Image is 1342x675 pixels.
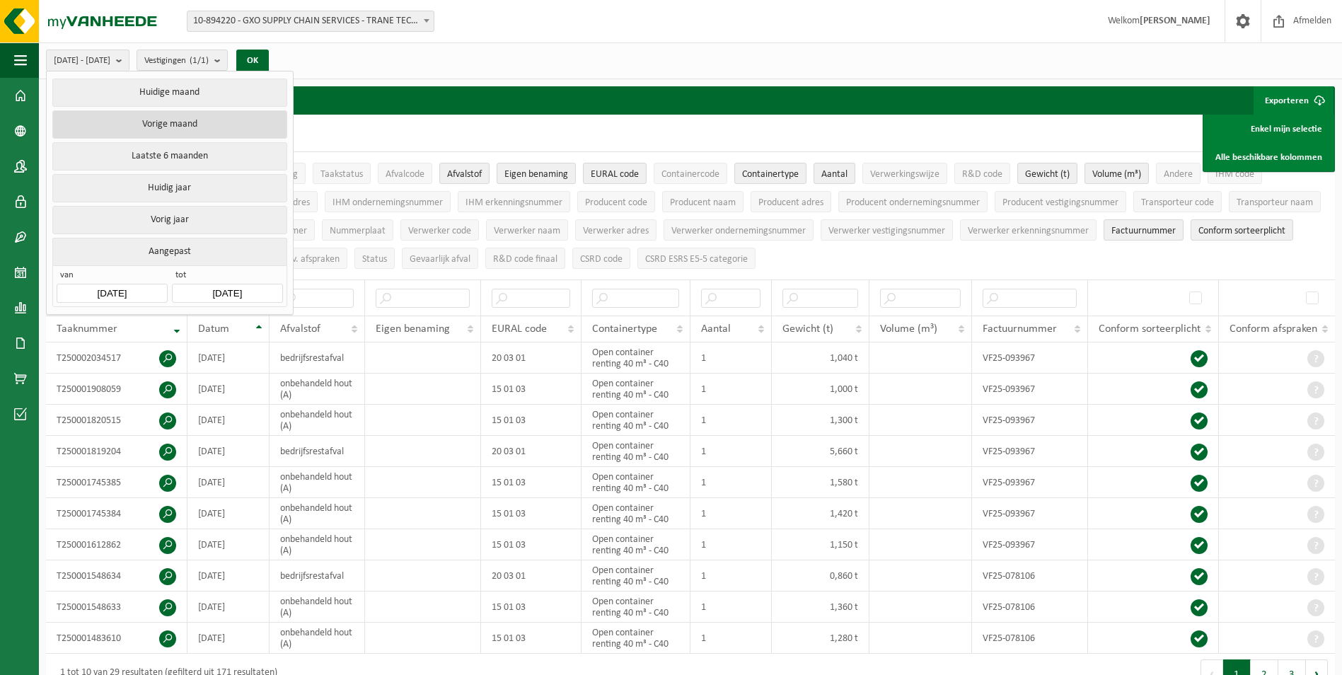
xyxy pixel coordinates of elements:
span: IHM ondernemingsnummer [332,197,443,208]
td: [DATE] [187,623,270,654]
button: Verwerker adresVerwerker adres: Activate to sort [575,219,656,241]
span: Conform sorteerplicht [1099,323,1201,335]
span: Gewicht (t) [1025,169,1070,180]
span: R&D code [962,169,1002,180]
td: T250001548633 [46,592,187,623]
span: Afvalcode [386,169,424,180]
td: 1,000 t [772,374,869,405]
td: VF25-093967 [972,467,1088,498]
td: 1 [690,623,771,654]
td: 1 [690,405,771,436]
span: Verwerkingswijze [870,169,939,180]
td: 1,150 t [772,529,869,560]
button: IHM erkenningsnummerIHM erkenningsnummer: Activate to sort [458,191,570,212]
span: Vestigingen [144,50,209,71]
button: Aangepast [52,238,287,265]
button: Producent naamProducent naam: Activate to sort [662,191,744,212]
span: Verwerker adres [583,226,649,236]
td: 20 03 01 [481,560,582,592]
td: VF25-093967 [972,374,1088,405]
span: Volume (m³) [880,323,937,335]
td: bedrijfsrestafval [270,342,366,374]
span: Gewicht (t) [782,323,833,335]
td: onbehandeld hout (A) [270,405,366,436]
strong: [PERSON_NAME] [1140,16,1210,26]
td: Open container renting 40 m³ - C40 [582,374,690,405]
button: IHM ondernemingsnummerIHM ondernemingsnummer: Activate to sort [325,191,451,212]
span: Afvalstof [280,323,320,335]
span: Andere [1164,169,1193,180]
button: Laatste 6 maanden [52,142,287,171]
td: VF25-093967 [972,498,1088,529]
span: Status [362,254,387,265]
span: Verwerker erkenningsnummer [968,226,1089,236]
td: Open container renting 40 m³ - C40 [582,529,690,560]
td: T250001745384 [46,498,187,529]
span: IHM erkenningsnummer [465,197,562,208]
span: Factuurnummer [983,323,1057,335]
button: FactuurnummerFactuurnummer: Activate to sort [1104,219,1184,241]
span: Nummerplaat [330,226,386,236]
td: 1 [690,560,771,592]
button: Huidige maand [52,79,287,107]
button: Transporteur naamTransporteur naam: Activate to sort [1229,191,1321,212]
td: T250001548634 [46,560,187,592]
button: TaakstatusTaakstatus: Activate to sort [313,163,371,184]
td: onbehandeld hout (A) [270,374,366,405]
button: Volume (m³)Volume (m³): Activate to sort [1084,163,1149,184]
td: 1 [690,436,771,467]
a: Alle beschikbare kolommen [1205,143,1333,171]
td: T250002034517 [46,342,187,374]
td: Open container renting 40 m³ - C40 [582,623,690,654]
button: Producent ondernemingsnummerProducent ondernemingsnummer: Activate to sort [838,191,988,212]
button: Conform sorteerplicht : Activate to sort [1191,219,1293,241]
button: Producent adresProducent adres: Activate to sort [751,191,831,212]
td: 15 01 03 [481,623,582,654]
td: VF25-078106 [972,592,1088,623]
td: T250001908059 [46,374,187,405]
button: Verwerker naamVerwerker naam: Activate to sort [486,219,568,241]
span: van [57,270,167,284]
span: Producent naam [670,197,736,208]
td: 15 01 03 [481,374,582,405]
span: CSRD code [580,254,623,265]
td: [DATE] [187,592,270,623]
button: ContainercodeContainercode: Activate to sort [654,163,727,184]
button: Producent codeProducent code: Activate to sort [577,191,655,212]
span: Gevaarlijk afval [410,254,470,265]
span: EURAL code [591,169,639,180]
td: VF25-078106 [972,560,1088,592]
td: 1,360 t [772,592,869,623]
td: 20 03 01 [481,436,582,467]
span: Verwerker code [408,226,471,236]
span: Volume (m³) [1092,169,1141,180]
td: 1,280 t [772,623,869,654]
button: EURAL codeEURAL code: Activate to sort [583,163,647,184]
span: Eigen benaming [376,323,450,335]
td: 0,860 t [772,560,869,592]
button: IHM codeIHM code: Activate to sort [1208,163,1262,184]
td: onbehandeld hout (A) [270,467,366,498]
button: AndereAndere: Activate to sort [1156,163,1201,184]
td: bedrijfsrestafval [270,436,366,467]
span: Containertype [592,323,657,335]
td: T250001483610 [46,623,187,654]
td: Open container renting 40 m³ - C40 [582,498,690,529]
span: Verwerker vestigingsnummer [828,226,945,236]
td: 1,580 t [772,467,869,498]
span: Eigen benaming [504,169,568,180]
button: Vorige maand [52,110,287,139]
td: 1,040 t [772,342,869,374]
button: VerwerkingswijzeVerwerkingswijze: Activate to sort [862,163,947,184]
button: ContainertypeContainertype: Activate to sort [734,163,806,184]
td: [DATE] [187,529,270,560]
td: onbehandeld hout (A) [270,529,366,560]
button: CSRD codeCSRD code: Activate to sort [572,248,630,269]
button: R&D code finaalR&amp;D code finaal: Activate to sort [485,248,565,269]
button: Gevaarlijk afval : Activate to sort [402,248,478,269]
button: Eigen benamingEigen benaming: Activate to sort [497,163,576,184]
button: Huidig jaar [52,174,287,202]
button: Verwerker erkenningsnummerVerwerker erkenningsnummer: Activate to sort [960,219,1097,241]
span: Taakstatus [320,169,363,180]
span: tot [172,270,282,284]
